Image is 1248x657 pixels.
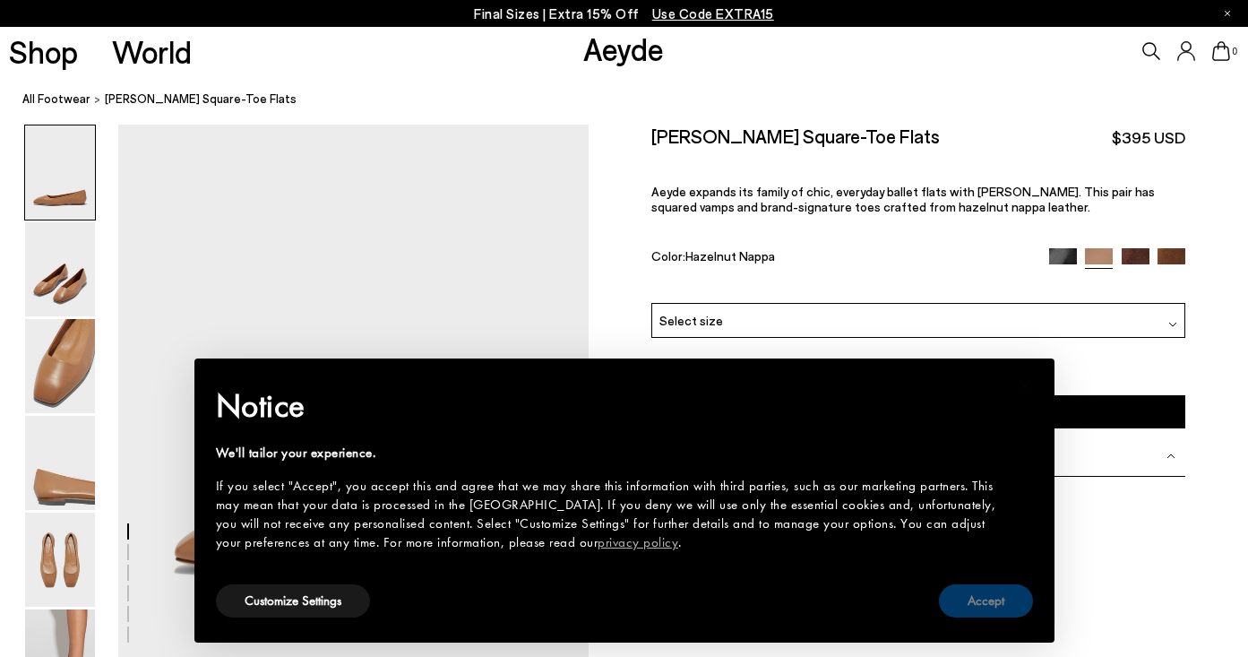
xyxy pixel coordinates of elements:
[651,248,1032,269] div: Color:
[216,444,1004,462] div: We'll tailor your experience.
[939,584,1033,618] button: Accept
[9,36,78,67] a: Shop
[1230,47,1239,56] span: 0
[474,3,774,25] p: Final Sizes | Extra 15% Off
[1168,320,1177,329] img: svg%3E
[112,36,192,67] a: World
[105,90,297,108] span: [PERSON_NAME] Square-Toe Flats
[1212,41,1230,61] a: 0
[1112,126,1185,149] span: $395 USD
[651,125,940,147] h2: [PERSON_NAME] Square-Toe Flats
[216,584,370,618] button: Customize Settings
[22,90,90,108] a: All Footwear
[598,533,678,551] a: privacy policy
[1020,371,1031,399] span: ×
[22,75,1248,125] nav: breadcrumb
[659,311,723,330] span: Select size
[216,477,1004,552] div: If you select "Accept", you accept this and agree that we may share this information with third p...
[685,248,775,264] span: Hazelnut Nappa
[652,5,774,22] span: Navigate to /collections/ss25-final-sizes
[25,222,95,316] img: Ida Leather Square-Toe Flats - Image 2
[25,416,95,510] img: Ida Leather Square-Toe Flats - Image 4
[1166,452,1175,461] img: svg%3E
[651,184,1186,214] p: Aeyde expands its family of chic, everyday ballet flats with [PERSON_NAME]. This pair has squared...
[216,383,1004,429] h2: Notice
[25,319,95,413] img: Ida Leather Square-Toe Flats - Image 3
[25,125,95,220] img: Ida Leather Square-Toe Flats - Image 1
[583,30,664,67] a: Aeyde
[25,513,95,607] img: Ida Leather Square-Toe Flats - Image 5
[1004,364,1047,407] button: Close this notice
